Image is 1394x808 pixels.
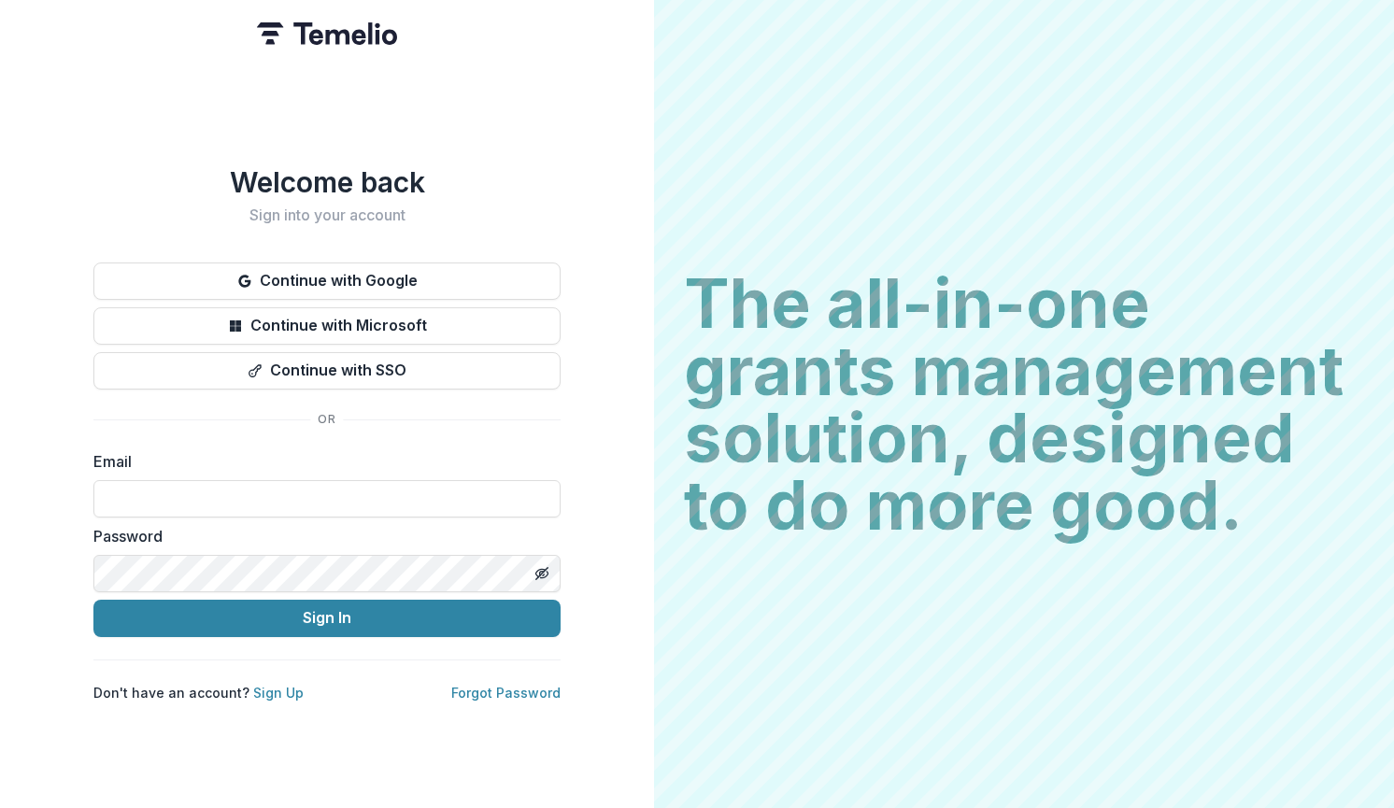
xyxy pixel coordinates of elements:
[93,450,549,473] label: Email
[93,683,304,702] p: Don't have an account?
[527,559,557,588] button: Toggle password visibility
[451,685,561,701] a: Forgot Password
[253,685,304,701] a: Sign Up
[93,352,561,390] button: Continue with SSO
[93,206,561,224] h2: Sign into your account
[93,525,549,547] label: Password
[93,165,561,199] h1: Welcome back
[93,600,561,637] button: Sign In
[93,307,561,345] button: Continue with Microsoft
[93,262,561,300] button: Continue with Google
[257,22,397,45] img: Temelio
